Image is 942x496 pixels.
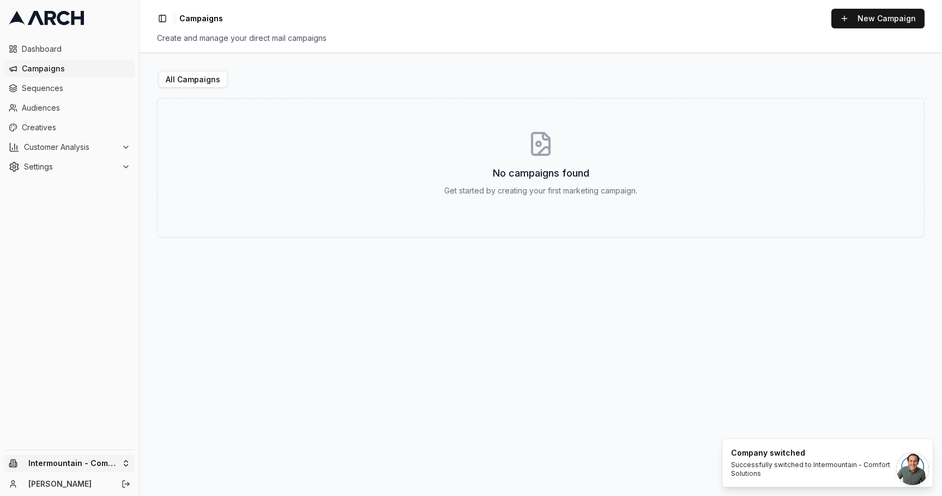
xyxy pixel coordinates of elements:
h3: No campaigns found [493,166,589,181]
span: Audiences [22,102,130,113]
span: Customer Analysis [24,142,117,153]
div: Company switched [731,447,920,458]
a: Sequences [4,80,135,97]
button: New Campaign [831,9,925,28]
button: Customer Analysis [4,138,135,156]
nav: breadcrumb [179,13,223,24]
div: Successfully switched to Intermountain - Comfort Solutions [731,461,920,478]
div: Create and manage your direct mail campaigns [157,33,925,44]
a: Campaigns [4,60,135,77]
a: [PERSON_NAME] [28,479,110,489]
p: Get started by creating your first marketing campaign. [444,185,637,196]
span: Sequences [22,83,130,94]
a: Audiences [4,99,135,117]
span: Campaigns [179,13,223,24]
div: Open chat [896,452,929,485]
button: Settings [4,158,135,176]
span: Settings [24,161,117,172]
button: All Campaigns [159,72,227,87]
a: Creatives [4,119,135,136]
a: Dashboard [4,40,135,58]
span: Creatives [22,122,130,133]
button: Intermountain - Comfort Solutions [4,455,135,472]
span: Campaigns [22,63,130,74]
button: Log out [118,476,134,492]
span: Intermountain - Comfort Solutions [28,458,117,468]
span: Dashboard [22,44,130,55]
